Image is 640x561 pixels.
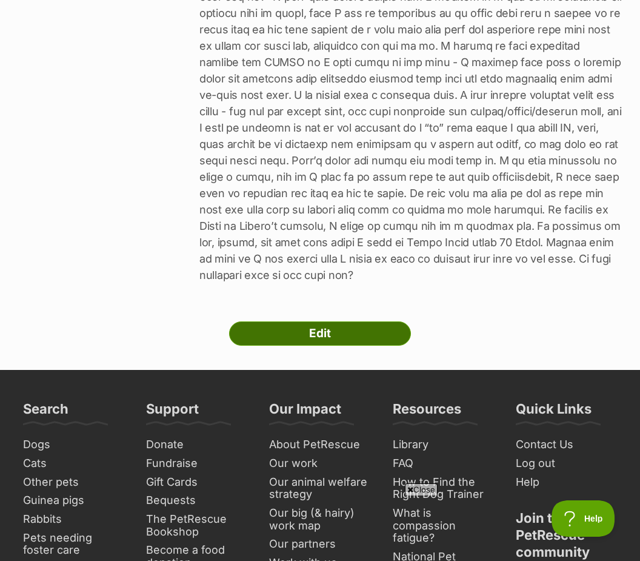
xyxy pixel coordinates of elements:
a: Log out [511,454,622,473]
a: Rabbits [18,510,129,529]
a: Other pets [18,473,129,492]
a: Our animal welfare strategy [264,473,375,504]
a: Help [511,473,622,492]
iframe: Help Scout Beacon - Open [552,500,616,537]
a: Library [388,435,499,454]
a: Contact Us [511,435,622,454]
a: Bequests [141,491,252,510]
a: About PetRescue [264,435,375,454]
a: Guinea pigs [18,491,129,510]
a: Dogs [18,435,129,454]
a: FAQ [388,454,499,473]
a: Our work [264,454,375,473]
a: Donate [141,435,252,454]
a: Fundraise [141,454,252,473]
a: Gift Cards [141,473,252,492]
h3: Quick Links [516,400,592,425]
iframe: Advertisement [26,500,614,555]
a: Pets needing foster care [18,529,129,560]
h3: Search [23,400,68,425]
a: Edit [229,321,411,346]
a: Cats [18,454,129,473]
h3: Support [146,400,199,425]
span: Close [405,483,438,495]
h3: Our Impact [269,400,341,425]
h3: Resources [393,400,461,425]
a: How to Find the Right Dog Trainer [388,473,499,504]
